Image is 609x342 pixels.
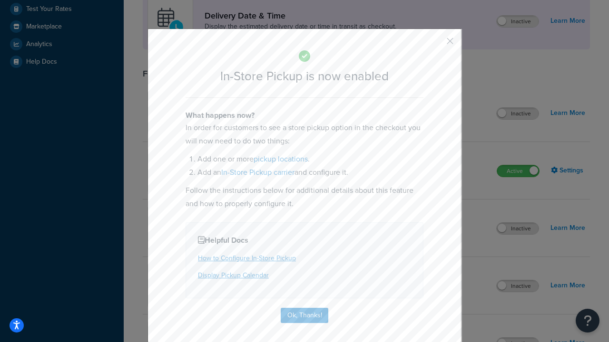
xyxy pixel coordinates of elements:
[281,308,328,323] button: Ok, Thanks!
[186,121,423,148] p: In order for customers to see a store pickup option in the checkout you will now need to do two t...
[254,153,308,164] a: pickup locations
[198,235,411,246] h4: Helpful Docs
[198,253,296,263] a: How to Configure In-Store Pickup
[197,166,423,179] li: Add an and configure it.
[186,69,423,83] h2: In-Store Pickup is now enabled
[186,184,423,210] p: Follow the instructions below for additional details about this feature and how to properly confi...
[197,152,423,166] li: Add one or more .
[221,167,295,178] a: In-Store Pickup carrier
[198,270,269,280] a: Display Pickup Calendar
[186,110,423,121] h4: What happens now?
